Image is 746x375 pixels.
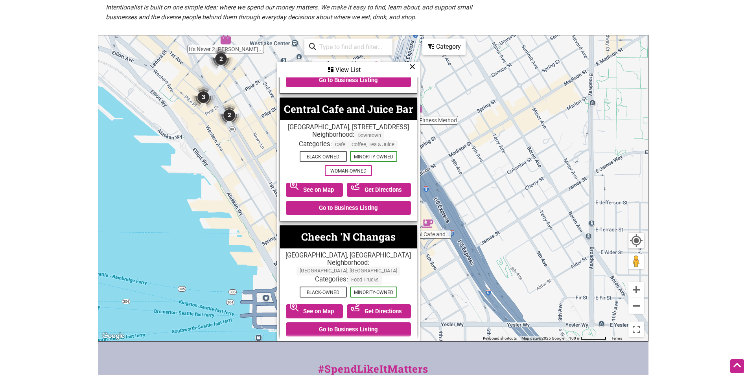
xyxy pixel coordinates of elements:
[628,282,644,298] button: Zoom in
[628,298,644,314] button: Zoom out
[332,140,348,149] span: Cafe
[347,183,411,197] a: Get Directions
[286,183,343,197] a: See on Map
[286,73,411,87] a: Go to Business Listing
[100,331,126,341] a: Open this area in Google Maps (opens a new window)
[284,131,413,140] div: Neighborhood:
[316,61,359,67] div: 38 of 1178 visible
[628,233,644,248] button: Your Location
[569,336,580,340] span: 100 m
[284,259,413,276] div: Neighborhood:
[278,63,419,77] div: View List
[730,359,744,373] div: Scroll Back to Top
[422,218,433,230] div: Central Cafe and Juice Bar
[316,39,388,55] input: Type to find and filter...
[217,103,241,127] div: 2
[521,336,564,340] span: Map data ©2025 Google
[304,39,392,55] div: Type to search and filter
[220,33,232,44] div: It's Never 2 Early 2 Create & Innovate
[286,304,343,318] a: See on Map
[284,276,413,285] div: Categories:
[192,85,215,109] div: 3
[611,336,622,340] a: Terms
[300,151,347,162] span: Black-Owned
[354,131,384,140] span: Downtown
[628,254,644,269] button: Drag Pegman onto the map to open Street View
[411,104,422,116] div: Davis Fitness Method
[284,102,413,116] a: Central Cafe and Juice Bar
[300,287,347,298] span: Black-Owned
[348,276,382,285] span: Food Trucks
[301,230,396,243] a: Cheech 'N Changas
[347,304,411,318] a: Get Directions
[100,331,126,341] img: Google
[483,336,517,341] button: Keyboard shortcuts
[350,151,397,162] span: Minority-Owned
[628,321,645,338] button: Toggle fullscreen view
[297,267,400,276] span: [GEOGRAPHIC_DATA], [GEOGRAPHIC_DATA]
[325,165,372,176] span: Woman-Owned
[286,201,411,215] a: Go to Business Listing
[106,4,472,21] em: Intentionalist is built on one simple idea: where we spend our money matters. We make it easy to ...
[209,47,233,71] div: 2
[361,61,377,67] a: See All
[422,39,466,55] div: Filter by category
[567,336,609,341] button: Map Scale: 100 m per 62 pixels
[348,140,398,149] span: Coffee, Tea & Juice
[284,140,413,149] div: Categories:
[284,123,413,131] div: [GEOGRAPHIC_DATA], [STREET_ADDRESS]
[286,322,411,336] a: Go to Business Listing
[350,287,397,298] span: Minority-Owned
[284,252,413,259] div: [GEOGRAPHIC_DATA], [GEOGRAPHIC_DATA]
[277,62,420,341] div: See a list of the visible businesses
[423,39,465,54] div: Category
